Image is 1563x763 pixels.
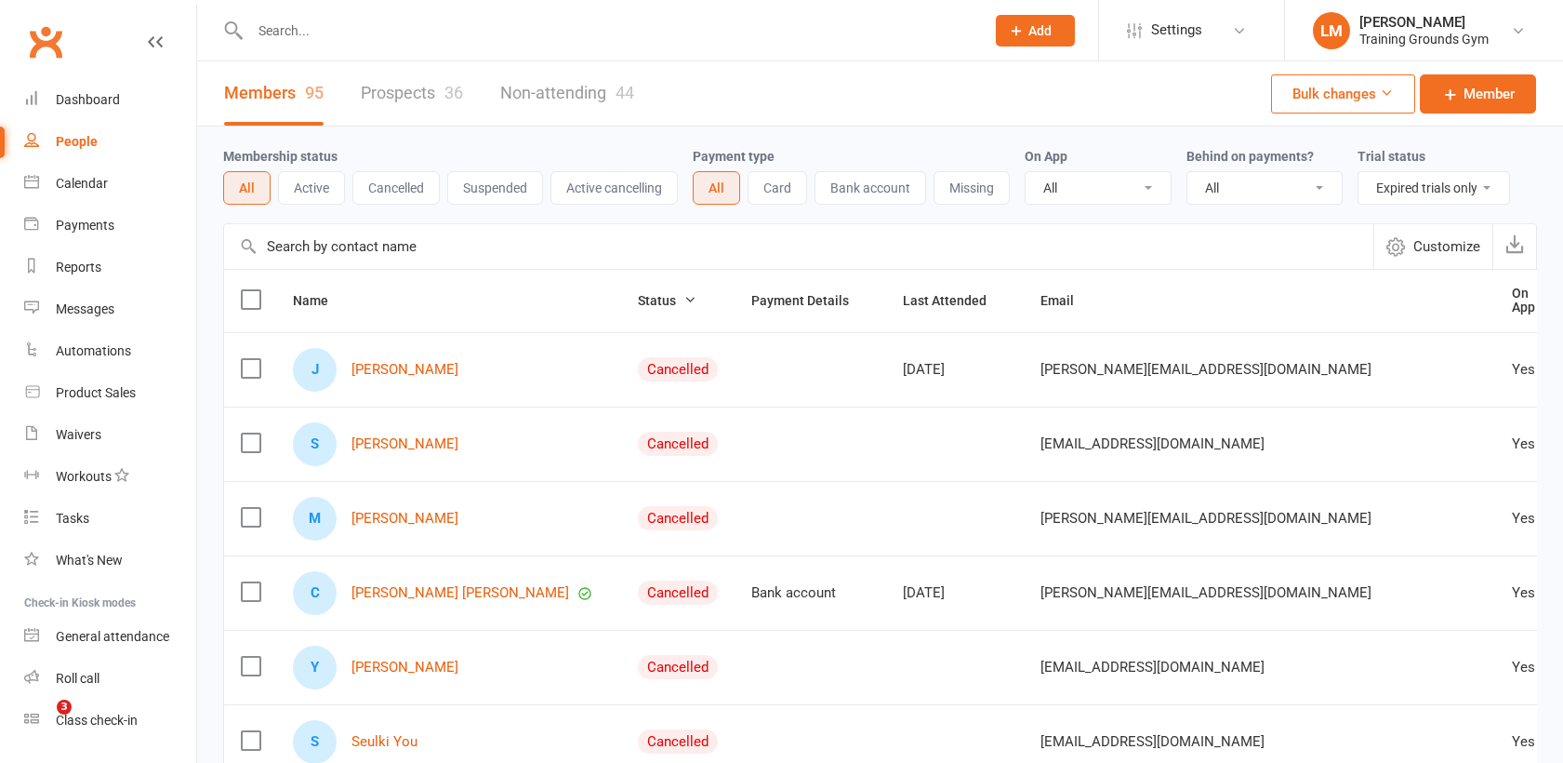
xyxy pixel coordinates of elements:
button: Customize [1373,224,1492,269]
button: Card [748,171,807,205]
label: Payment type [693,149,775,164]
div: Waivers [56,427,101,442]
div: 44 [616,83,634,102]
span: Customize [1413,235,1480,258]
span: Add [1028,23,1052,38]
th: On App [1495,270,1552,332]
div: Tasks [56,511,89,526]
div: Julia [293,348,337,392]
span: [EMAIL_ADDRESS][DOMAIN_NAME] [1040,426,1265,462]
a: [PERSON_NAME] [351,362,458,378]
button: Cancelled [352,171,440,205]
div: Yes [1512,362,1535,378]
a: Reports [24,247,196,288]
a: What's New [24,540,196,582]
button: Status [638,289,696,312]
span: Name [293,293,349,308]
div: Product Sales [56,385,136,400]
span: Payment Details [751,293,869,308]
a: Workouts [24,456,196,498]
div: Yes [1512,585,1535,601]
div: Cancelled [638,357,718,381]
div: Bank account [751,585,869,601]
div: People [56,134,98,149]
a: Prospects36 [361,61,463,126]
div: Michael [293,497,337,541]
a: Non-attending44 [500,61,634,126]
button: Name [293,289,349,312]
a: Product Sales [24,372,196,414]
a: Clubworx [22,19,69,65]
button: Bank account [815,171,926,205]
div: Yes [1512,734,1535,750]
div: [PERSON_NAME] [1359,14,1489,31]
a: Payments [24,205,196,247]
div: Cancelled [638,581,718,605]
a: General attendance kiosk mode [24,616,196,658]
a: Dashboard [24,79,196,121]
a: [PERSON_NAME] [351,511,458,527]
div: Simon [293,422,337,466]
a: Waivers [24,414,196,456]
span: [PERSON_NAME][EMAIL_ADDRESS][DOMAIN_NAME] [1040,575,1371,610]
button: Active [278,171,345,205]
iframe: Intercom live chat [19,700,63,744]
span: Settings [1151,9,1202,51]
div: Cancelled [638,506,718,530]
a: Calendar [24,163,196,205]
div: Workouts [56,469,112,484]
button: Active cancelling [550,171,678,205]
button: Add [996,15,1075,47]
span: [PERSON_NAME][EMAIL_ADDRESS][DOMAIN_NAME] [1040,352,1371,387]
button: Email [1040,289,1094,312]
div: Connor [293,571,337,615]
a: Roll call [24,658,196,700]
div: Automations [56,343,131,358]
div: Yes [1512,511,1535,527]
a: Messages [24,288,196,330]
a: Members95 [224,61,324,126]
button: All [693,171,740,205]
a: Automations [24,330,196,372]
button: Payment Details [751,289,869,312]
div: What's New [56,553,123,568]
label: Behind on payments? [1186,149,1314,164]
div: Cancelled [638,432,718,456]
span: Last Attended [903,293,1007,308]
a: [PERSON_NAME] [351,436,458,452]
button: All [223,171,271,205]
div: Training Grounds Gym [1359,31,1489,47]
div: [DATE] [903,585,1007,601]
span: [EMAIL_ADDRESS][DOMAIN_NAME] [1040,649,1265,685]
a: [PERSON_NAME] [351,660,458,676]
a: Member [1420,74,1536,114]
a: People [24,121,196,163]
div: Class check-in [56,713,138,728]
div: LM [1313,12,1350,49]
div: [DATE] [903,362,1007,378]
label: Membership status [223,149,338,164]
div: Messages [56,301,114,316]
span: Email [1040,293,1094,308]
a: Class kiosk mode [24,700,196,742]
button: Missing [934,171,1010,205]
div: 95 [305,83,324,102]
div: Dashboard [56,92,120,107]
a: [PERSON_NAME] [PERSON_NAME] [351,585,569,601]
span: [PERSON_NAME][EMAIL_ADDRESS][DOMAIN_NAME] [1040,501,1371,536]
span: Member [1464,83,1515,105]
div: 36 [444,83,463,102]
input: Search... [245,18,972,44]
label: On App [1025,149,1067,164]
div: Yes [1512,660,1535,676]
div: Roll call [56,671,99,686]
div: Payments [56,218,114,233]
div: Yes [1512,436,1535,452]
div: General attendance [56,629,169,644]
span: [EMAIL_ADDRESS][DOMAIN_NAME] [1040,724,1265,759]
div: Calendar [56,176,108,191]
div: Cancelled [638,655,718,679]
div: Yuri [293,646,337,689]
a: Tasks [24,498,196,540]
label: Trial status [1358,149,1425,164]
